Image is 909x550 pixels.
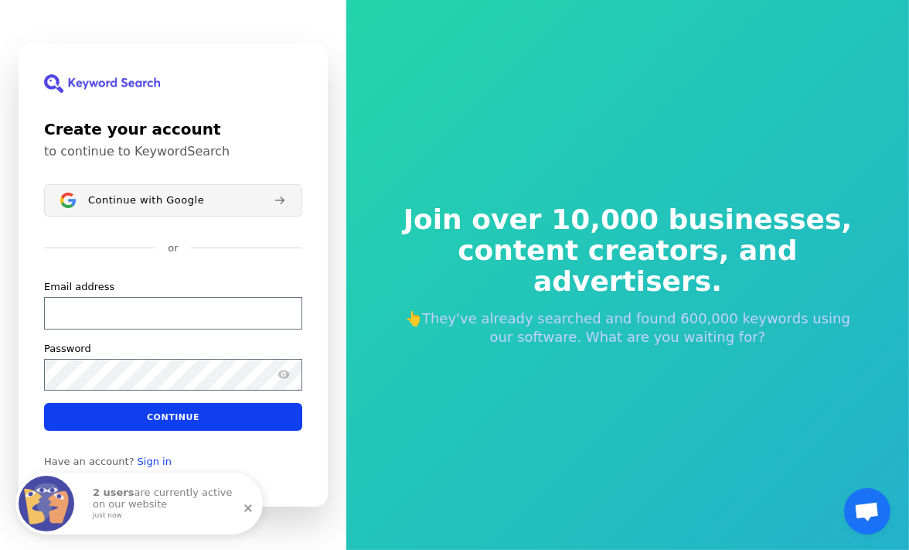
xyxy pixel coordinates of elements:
[44,118,302,141] h1: Create your account
[44,342,91,356] label: Password
[274,365,293,384] button: Show password
[93,512,243,520] small: just now
[168,241,178,255] p: or
[93,487,247,519] p: are currently active on our website
[393,204,863,235] span: Join over 10,000 businesses,
[44,184,302,217] button: Sign in with GoogleContinue with Google
[844,488,890,535] a: Mở cuộc trò chuyện
[44,144,302,159] p: to continue to KeywordSearch
[44,456,134,468] span: Have an account?
[19,476,74,531] img: Fomo
[44,74,160,93] img: KeywordSearch
[44,403,302,431] button: Continue
[393,235,863,297] span: content creators, and advertisers.
[93,487,134,498] strong: 2 users
[138,456,172,468] a: Sign in
[60,193,76,208] img: Sign in with Google
[88,194,204,207] span: Continue with Google
[393,309,863,347] p: 👆They've already searched and found 600,000 keywords using our software. What are you waiting for?
[44,280,114,294] label: Email address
